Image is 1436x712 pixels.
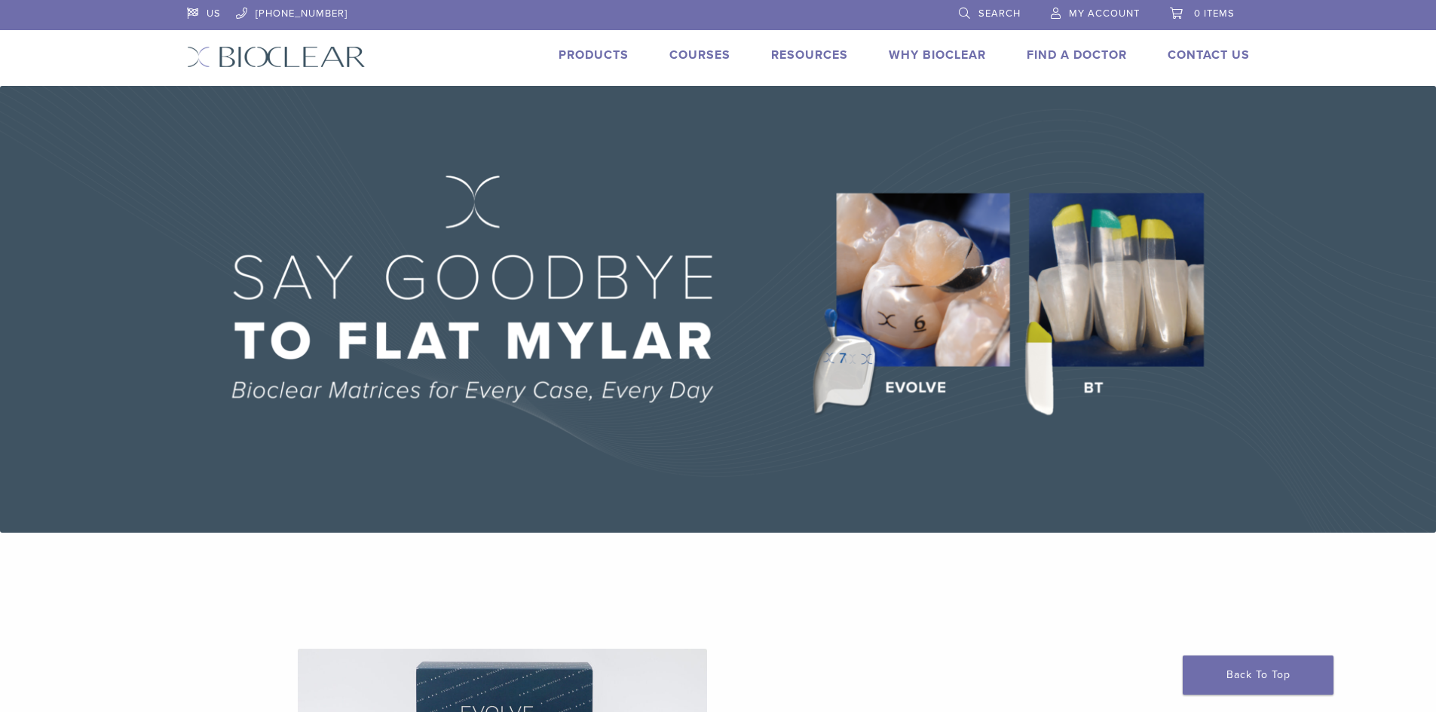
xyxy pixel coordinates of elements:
[889,47,986,63] a: Why Bioclear
[1168,47,1250,63] a: Contact Us
[1183,655,1333,695] a: Back To Top
[771,47,848,63] a: Resources
[978,8,1021,20] span: Search
[559,47,629,63] a: Products
[187,46,366,68] img: Bioclear
[1027,47,1127,63] a: Find A Doctor
[1194,8,1235,20] span: 0 items
[1069,8,1140,20] span: My Account
[669,47,730,63] a: Courses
